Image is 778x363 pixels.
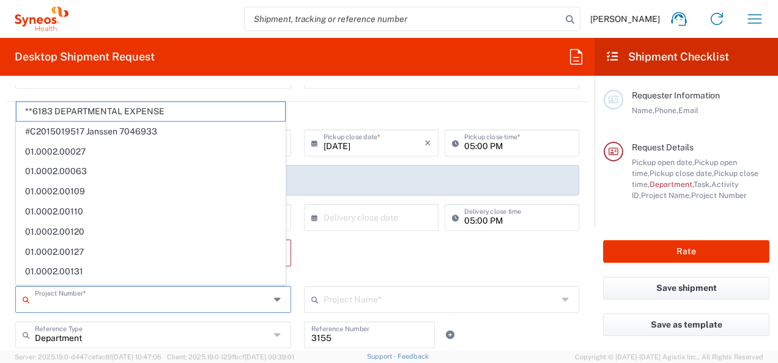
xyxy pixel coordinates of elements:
i: × [424,133,431,153]
span: 01.0002.00027 [17,142,285,161]
span: Client: 2025.19.0-129fbcf [167,353,294,361]
span: [DATE] 09:39:01 [245,353,294,361]
span: 01.0002.00127 [17,243,285,262]
span: Project Number [691,191,747,200]
a: Add Reference [442,326,459,343]
span: #C2015019517 Janssen 7046933 [17,122,285,141]
h2: Desktop Shipment Request [15,50,155,64]
span: [DATE] 10:47:06 [112,353,161,361]
button: Save as template [603,313,769,336]
button: Rate [603,240,769,263]
span: Pickup close date, [650,169,714,178]
span: Requester Information [632,90,720,100]
span: Request Details [632,142,694,152]
a: Feedback [398,353,429,360]
span: 01.0002.00141 [17,282,285,301]
span: Department, [650,180,694,189]
a: Support [367,353,398,360]
span: 01.0002.00110 [17,202,285,221]
span: Name, [632,106,654,115]
span: [PERSON_NAME] [590,13,660,24]
span: 01.0002.00109 [17,182,285,201]
span: 01.0002.00131 [17,262,285,281]
span: Server: 2025.19.0-d447cefac8f [15,353,161,361]
span: Pickup open date, [632,158,694,167]
span: **6183 DEPARTMENTAL EXPENSE [17,102,285,121]
span: Copyright © [DATE]-[DATE] Agistix Inc., All Rights Reserved [575,351,763,362]
span: 01.0002.00063 [17,162,285,181]
span: Phone, [654,106,678,115]
h2: Shipment Checklist [606,50,729,64]
span: Project Name, [641,191,691,200]
span: Email [678,106,698,115]
button: Save shipment [603,277,769,299]
span: Task, [694,180,711,189]
input: Shipment, tracking or reference number [245,7,561,31]
span: 01.0002.00120 [17,222,285,241]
